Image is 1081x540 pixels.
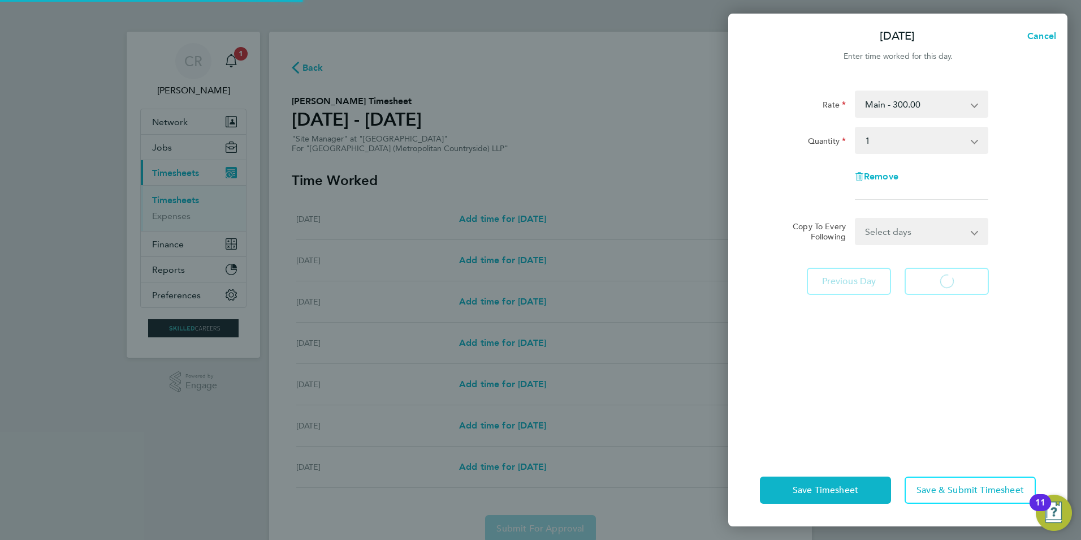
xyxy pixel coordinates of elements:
button: Cancel [1009,25,1067,48]
p: [DATE] [880,28,915,44]
span: Save Timesheet [793,485,858,496]
div: 11 [1035,503,1045,517]
label: Rate [823,100,846,113]
span: Cancel [1024,31,1056,41]
button: Save & Submit Timesheet [905,477,1036,504]
div: Enter time worked for this day. [728,50,1067,63]
button: Remove [855,172,898,181]
label: Quantity [808,136,846,149]
span: Remove [864,171,898,182]
label: Copy To Every Following [784,221,846,242]
span: Save & Submit Timesheet [916,485,1024,496]
button: Save Timesheet [760,477,891,504]
button: Open Resource Center, 11 new notifications [1036,495,1072,531]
